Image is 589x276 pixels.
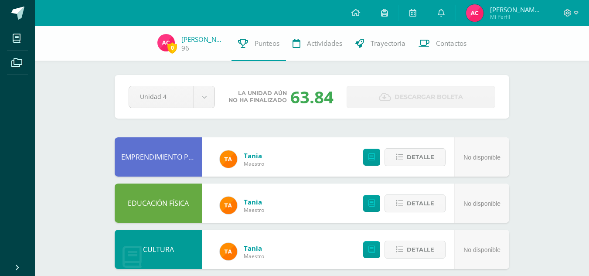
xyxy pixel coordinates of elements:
[407,149,434,165] span: Detalle
[463,200,500,207] span: No disponible
[407,195,434,211] span: Detalle
[220,197,237,214] img: feaeb2f9bb45255e229dc5fdac9a9f6b.png
[244,252,264,260] span: Maestro
[232,26,286,61] a: Punteos
[286,26,349,61] a: Actividades
[115,137,202,177] div: EMPRENDIMIENTO PARA LA PRODUCTIVIDAD
[255,39,279,48] span: Punteos
[129,86,214,108] a: Unidad 4
[371,39,405,48] span: Trayectoria
[228,90,287,104] span: La unidad aún no ha finalizado
[466,4,483,22] img: 7b796679ac8a5c7c8476872a402b7861.png
[385,194,446,212] button: Detalle
[412,26,473,61] a: Contactos
[244,198,264,206] a: Tania
[407,242,434,258] span: Detalle
[115,184,202,223] div: EDUCACIÓN FÍSICA
[244,151,264,160] a: Tania
[463,246,500,253] span: No disponible
[385,241,446,259] button: Detalle
[349,26,412,61] a: Trayectoria
[244,244,264,252] a: Tania
[167,42,177,53] span: 0
[490,13,542,20] span: Mi Perfil
[290,85,334,108] div: 63.84
[220,243,237,260] img: feaeb2f9bb45255e229dc5fdac9a9f6b.png
[490,5,542,14] span: [PERSON_NAME] [PERSON_NAME]
[436,39,466,48] span: Contactos
[181,44,189,53] a: 96
[157,34,175,51] img: 7b796679ac8a5c7c8476872a402b7861.png
[244,206,264,214] span: Maestro
[115,230,202,269] div: CULTURA
[463,154,500,161] span: No disponible
[395,86,463,108] span: Descargar boleta
[140,86,183,107] span: Unidad 4
[385,148,446,166] button: Detalle
[244,160,264,167] span: Maestro
[220,150,237,168] img: feaeb2f9bb45255e229dc5fdac9a9f6b.png
[181,35,225,44] a: [PERSON_NAME]
[307,39,342,48] span: Actividades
